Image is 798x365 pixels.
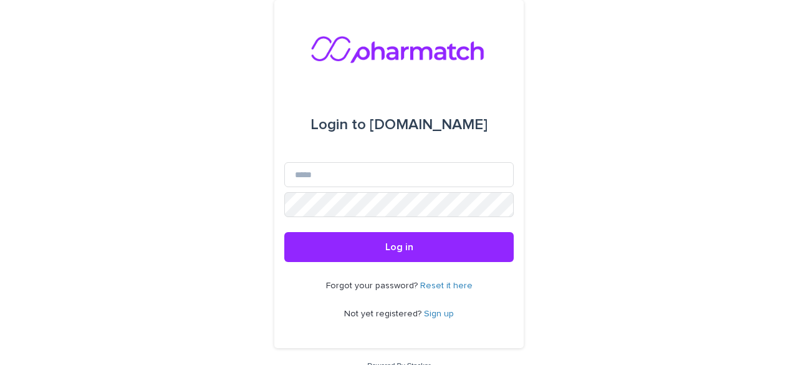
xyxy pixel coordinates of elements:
[310,117,366,132] span: Login to
[310,30,488,67] img: nMxkRIEURaCxZB0ULbfH
[284,232,514,262] button: Log in
[310,107,488,142] div: [DOMAIN_NAME]
[344,309,424,318] span: Not yet registered?
[420,281,473,290] a: Reset it here
[326,281,420,290] span: Forgot your password?
[424,309,454,318] a: Sign up
[385,242,413,252] span: Log in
